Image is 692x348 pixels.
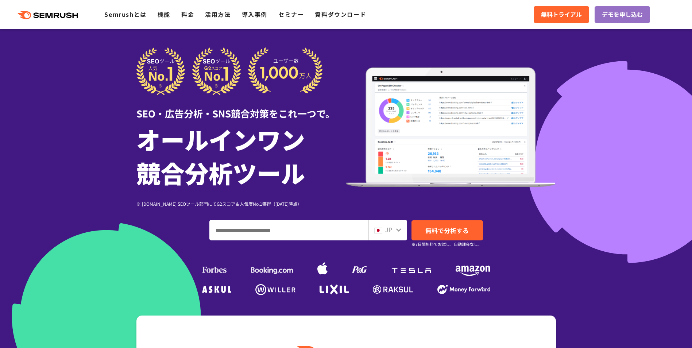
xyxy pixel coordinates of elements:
a: 資料ダウンロード [315,10,366,19]
a: 活用方法 [205,10,231,19]
span: 無料で分析する [425,226,469,235]
input: ドメイン、キーワードまたはURLを入力してください [210,220,368,240]
a: 無料トライアル [534,6,589,23]
a: セミナー [278,10,304,19]
span: デモを申し込む [602,10,643,19]
a: 機能 [158,10,170,19]
div: SEO・広告分析・SNS競合対策をこれ一つで。 [136,95,346,120]
a: デモを申し込む [595,6,650,23]
a: 導入事例 [242,10,267,19]
div: ※ [DOMAIN_NAME] SEOツール部門にてG2スコア＆人気度No.1獲得（[DATE]時点） [136,200,346,207]
a: 無料で分析する [411,220,483,240]
small: ※7日間無料でお試し。自動課金なし。 [411,241,482,248]
a: Semrushとは [104,10,146,19]
span: JP [385,225,392,234]
span: 無料トライアル [541,10,582,19]
h1: オールインワン 競合分析ツール [136,122,346,189]
a: 料金 [181,10,194,19]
